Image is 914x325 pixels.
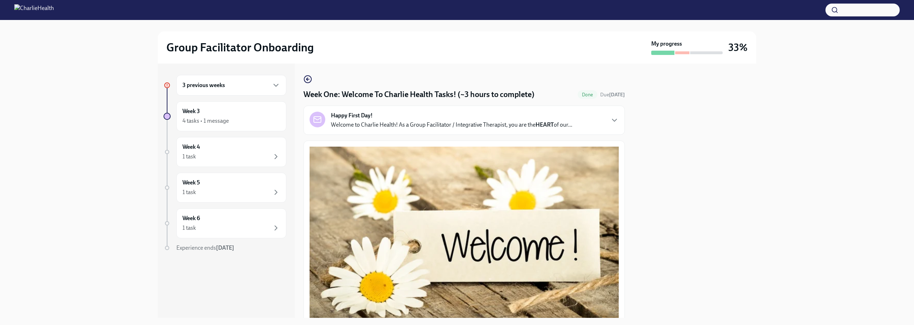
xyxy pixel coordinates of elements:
div: 4 tasks • 1 message [182,117,229,125]
div: 1 task [182,188,196,196]
div: 1 task [182,153,196,161]
div: 3 previous weeks [176,75,286,96]
strong: [DATE] [609,92,625,98]
strong: HEART [536,121,554,128]
strong: Happy First Day! [331,112,373,120]
h4: Week One: Welcome To Charlie Health Tasks! (~3 hours to complete) [303,89,534,100]
a: Week 34 tasks • 1 message [164,101,286,131]
strong: [DATE] [216,244,234,251]
h6: Week 5 [182,179,200,187]
strong: My progress [651,40,682,48]
span: Done [578,92,597,97]
h6: 3 previous weeks [182,81,225,89]
img: CharlieHealth [14,4,54,16]
span: Due [600,92,625,98]
span: September 15th, 2025 10:00 [600,91,625,98]
h3: 33% [728,41,748,54]
p: Welcome to Charlie Health! As a Group Facilitator / Integrative Therapist, you are the of our... [331,121,572,129]
div: 1 task [182,224,196,232]
a: Week 41 task [164,137,286,167]
h6: Week 3 [182,107,200,115]
a: Week 51 task [164,173,286,203]
h2: Group Facilitator Onboarding [166,40,314,55]
a: Week 61 task [164,208,286,238]
h6: Week 6 [182,214,200,222]
h6: Week 4 [182,143,200,151]
span: Experience ends [176,244,234,251]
